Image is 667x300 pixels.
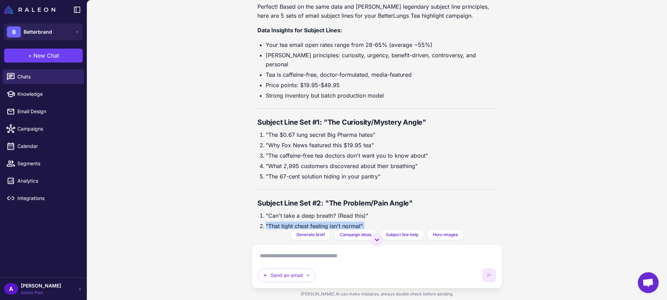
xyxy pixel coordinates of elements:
li: "The $0.67 lung secret Big Pharma hates" [266,130,496,139]
strong: Subject Line Set #2: "The Problem/Pain Angle" [257,199,413,207]
button: Hero images [427,229,464,240]
strong: Data Insights for Subject Lines: [257,27,342,34]
span: Betterbrand [24,28,52,36]
a: Chats [3,69,84,84]
li: "What 2,995 customers discovered about their breathing" [266,161,496,170]
div: Open chat [638,272,659,293]
li: Strong inventory but batch production model [266,91,496,100]
li: "Why Fox News featured this $19.95 tea" [266,141,496,150]
span: Email Design [17,108,79,115]
li: "The 67-cent solution hiding in your pantry" [266,172,496,181]
span: Chats [17,73,79,81]
span: Active Plan [21,290,61,296]
button: Subject line help [380,229,424,240]
span: Analytics [17,177,79,185]
button: Generate brief [290,229,331,240]
span: Calendar [17,142,79,150]
button: Campaign ideas [334,229,377,240]
span: Campaigns [17,125,79,133]
span: New Chat [33,51,59,60]
a: Calendar [3,139,84,153]
button: +New Chat [4,49,83,62]
li: Tea is caffeine-free, doctor-formulated, media-featured [266,70,496,79]
li: Price points: $19.95-$49.95 [266,81,496,90]
div: B [7,26,21,37]
li: Your tea email open rates range from 28-65% (average ~55%) [266,40,496,49]
span: Knowledge [17,90,79,98]
li: "The caffeine-free tea doctors don't want you to know about" [266,151,496,160]
button: Send an email [258,268,315,282]
a: Raleon Logo [4,6,58,14]
span: Hero images [433,232,458,238]
a: Knowledge [3,87,84,101]
a: Segments [3,156,84,171]
li: "Can't take a deep breath? (Read this)" [266,211,496,220]
span: + [28,51,32,60]
span: [PERSON_NAME] [21,282,61,290]
a: Analytics [3,174,84,188]
div: A [4,283,18,294]
li: "That tight chest feeling isn't normal" [266,222,496,231]
button: BBetterbrand [4,24,83,40]
img: Raleon Logo [4,6,55,14]
a: Email Design [3,104,84,119]
p: Perfect! Based on the same data and [PERSON_NAME] legendary subject line principles, here are 5 s... [257,2,496,20]
div: [PERSON_NAME] AI can make mistakes, always double check before sending. [252,288,502,300]
a: Campaigns [3,122,84,136]
span: Segments [17,160,79,167]
span: Subject line help [386,232,418,238]
span: Integrations [17,194,79,202]
li: [PERSON_NAME] principles: curiosity, urgency, benefit-driven, controversy, and personal [266,51,496,69]
a: Integrations [3,191,84,206]
strong: Subject Line Set #1: "The Curiosity/Mystery Angle" [257,118,426,126]
span: Campaign ideas [340,232,371,238]
span: Generate brief [296,232,325,238]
